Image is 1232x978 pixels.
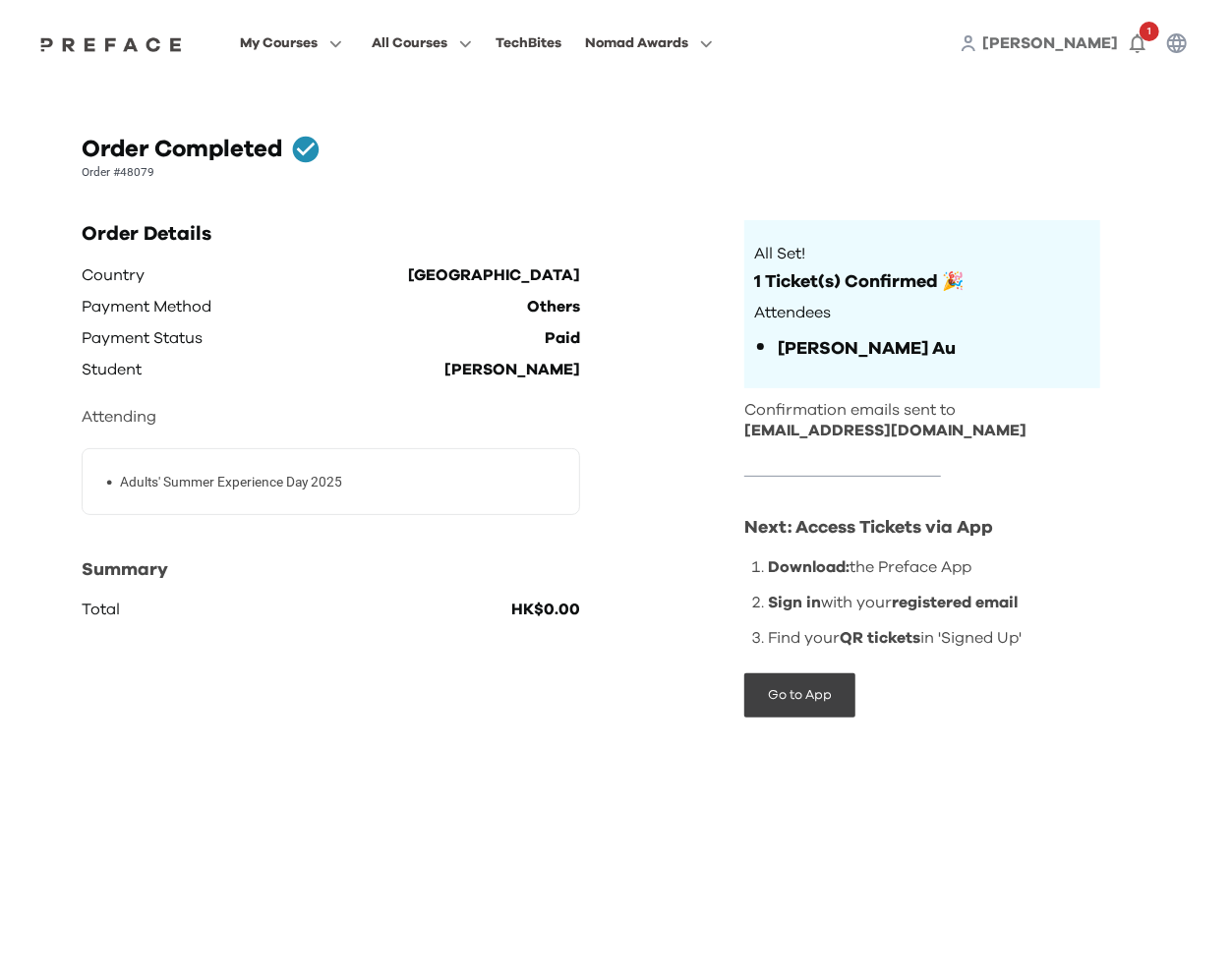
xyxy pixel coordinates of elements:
[579,30,719,56] button: Nomad Awards
[82,594,120,625] p: Total
[444,354,580,385] p: [PERSON_NAME]
[234,30,348,56] button: My Courses
[408,259,580,291] p: [GEOGRAPHIC_DATA]
[545,322,580,354] p: Paid
[840,630,920,646] span: QR tickets
[82,322,203,354] p: Payment Status
[511,594,580,625] p: HK$0.00
[982,31,1118,55] a: [PERSON_NAME]
[82,134,282,165] h1: Order Completed
[744,423,1027,438] span: [EMAIL_ADDRESS][DOMAIN_NAME]
[82,554,580,586] p: Summary
[82,220,580,248] h2: Order Details
[82,165,1150,181] p: Order #48079
[744,512,1100,544] div: Next: Access Tickets via App
[744,673,855,718] button: Go to App
[106,472,112,492] span: •
[768,591,1100,614] li: with your
[744,686,855,702] a: Go to App
[892,595,1018,610] span: registered email
[768,555,1100,579] li: the Preface App
[778,331,1091,365] li: [PERSON_NAME] Au
[744,400,1100,441] p: Confirmation emails sent to
[754,303,1091,323] p: Attendees
[366,30,478,56] button: All Courses
[768,626,1100,650] li: Find your in 'Signed Up'
[527,291,580,322] p: Others
[82,291,211,322] p: Payment Method
[120,472,342,492] p: Adults' Summer Experience Day 2025
[768,559,850,575] span: Download:
[982,35,1118,51] span: [PERSON_NAME]
[496,31,561,55] div: TechBites
[82,354,142,385] p: Student
[372,31,447,55] span: All Courses
[82,401,580,432] p: Attending
[35,36,187,52] img: Preface Logo
[1118,24,1157,63] button: 1
[1140,22,1159,41] span: 1
[35,35,187,51] a: Preface Logo
[754,271,1091,294] p: 1 Ticket(s) Confirmed 🎉
[585,31,688,55] span: Nomad Awards
[240,31,318,55] span: My Courses
[82,259,145,291] p: Country
[768,595,821,610] span: Sign in
[754,244,1091,264] p: All Set!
